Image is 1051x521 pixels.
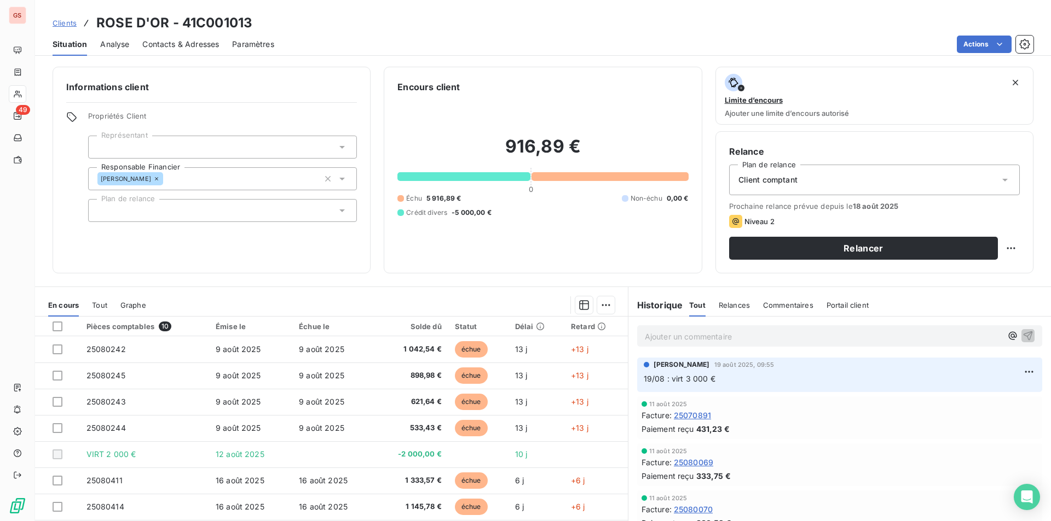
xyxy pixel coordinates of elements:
span: 9 août 2025 [299,344,344,354]
span: Situation [53,39,87,50]
input: Ajouter une valeur [163,174,172,184]
span: 9 août 2025 [216,397,261,406]
span: 1 333,57 € [380,475,441,486]
span: Paiement reçu [642,470,694,482]
span: échue [455,472,488,489]
span: +6 j [571,502,585,511]
span: 25080242 [86,344,126,354]
span: 11 août 2025 [649,495,688,501]
span: 9 août 2025 [216,344,261,354]
span: 19 août 2025, 09:55 [714,361,775,368]
span: Relances [719,301,750,309]
h6: Informations client [66,80,357,93]
div: Solde dû [380,322,441,331]
span: 621,64 € [380,396,441,407]
span: Paramètres [232,39,274,50]
span: 333,75 € [696,470,731,482]
span: [PERSON_NAME] [654,360,710,370]
span: 13 j [515,344,528,354]
span: 10 [159,321,171,331]
span: 16 août 2025 [299,476,348,485]
span: 6 j [515,476,524,485]
button: Actions [957,36,1012,53]
span: 9 août 2025 [216,423,261,432]
h6: Encours client [397,80,460,93]
span: 9 août 2025 [299,397,344,406]
button: Relancer [729,237,998,260]
div: Émise le [216,322,286,331]
span: Commentaires [763,301,813,309]
div: Échue le [299,322,367,331]
span: En cours [48,301,79,309]
span: 25080414 [86,502,124,511]
h2: 916,89 € [397,136,688,168]
span: 16 août 2025 [216,476,264,485]
span: Client comptant [738,174,798,185]
input: Ajouter une valeur [97,142,106,152]
button: Limite d’encoursAjouter une limite d’encours autorisé [715,67,1033,125]
h6: Relance [729,145,1020,158]
span: Crédit divers [406,208,447,218]
span: 25080245 [86,371,125,380]
div: Retard [571,322,621,331]
span: 9 août 2025 [299,423,344,432]
span: Clients [53,19,77,27]
span: -5 000,00 € [452,208,492,218]
input: Ajouter une valeur [97,206,106,215]
span: 18 août 2025 [853,202,899,210]
span: Non-échu [631,194,662,203]
span: 9 août 2025 [216,371,261,380]
span: +13 j [571,371,588,380]
span: Limite d’encours [725,96,783,104]
h3: ROSE D'OR - 41C001013 [96,13,252,33]
span: 533,43 € [380,423,441,434]
span: 13 j [515,423,528,432]
span: 16 août 2025 [299,502,348,511]
span: 9 août 2025 [299,371,344,380]
span: échue [455,420,488,436]
div: Pièces comptables [86,321,203,331]
span: 11 août 2025 [649,448,688,454]
span: +13 j [571,397,588,406]
h6: Historique [628,298,683,312]
span: 16 août 2025 [216,502,264,511]
span: échue [455,341,488,358]
span: Échu [406,194,422,203]
span: +13 j [571,344,588,354]
div: GS [9,7,26,24]
img: Logo LeanPay [9,497,26,514]
span: Analyse [100,39,129,50]
span: Niveau 2 [744,217,775,226]
span: [PERSON_NAME] [101,175,151,182]
span: +6 j [571,476,585,485]
span: Paiement reçu [642,423,694,435]
span: 1 042,54 € [380,344,441,355]
span: échue [455,367,488,384]
span: Facture : [642,409,672,421]
span: 1 145,78 € [380,501,441,512]
span: 13 j [515,371,528,380]
span: 431,23 € [696,423,730,435]
span: 25070891 [674,409,711,421]
span: 25080411 [86,476,123,485]
span: 25080070 [674,504,713,515]
span: 6 j [515,502,524,511]
span: -2 000,00 € [380,449,441,460]
span: Propriétés Client [88,112,357,127]
span: 25080243 [86,397,126,406]
span: 10 j [515,449,528,459]
a: 49 [9,107,26,125]
span: Contacts & Adresses [142,39,219,50]
span: 25080244 [86,423,126,432]
span: Graphe [120,301,146,309]
span: 12 août 2025 [216,449,264,459]
span: Ajouter une limite d’encours autorisé [725,109,849,118]
span: échue [455,394,488,410]
span: Prochaine relance prévue depuis le [729,202,1020,210]
a: Clients [53,17,77,28]
span: 13 j [515,397,528,406]
span: Portail client [827,301,869,309]
div: Délai [515,322,558,331]
span: Tout [92,301,107,309]
div: Open Intercom Messenger [1014,484,1040,510]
